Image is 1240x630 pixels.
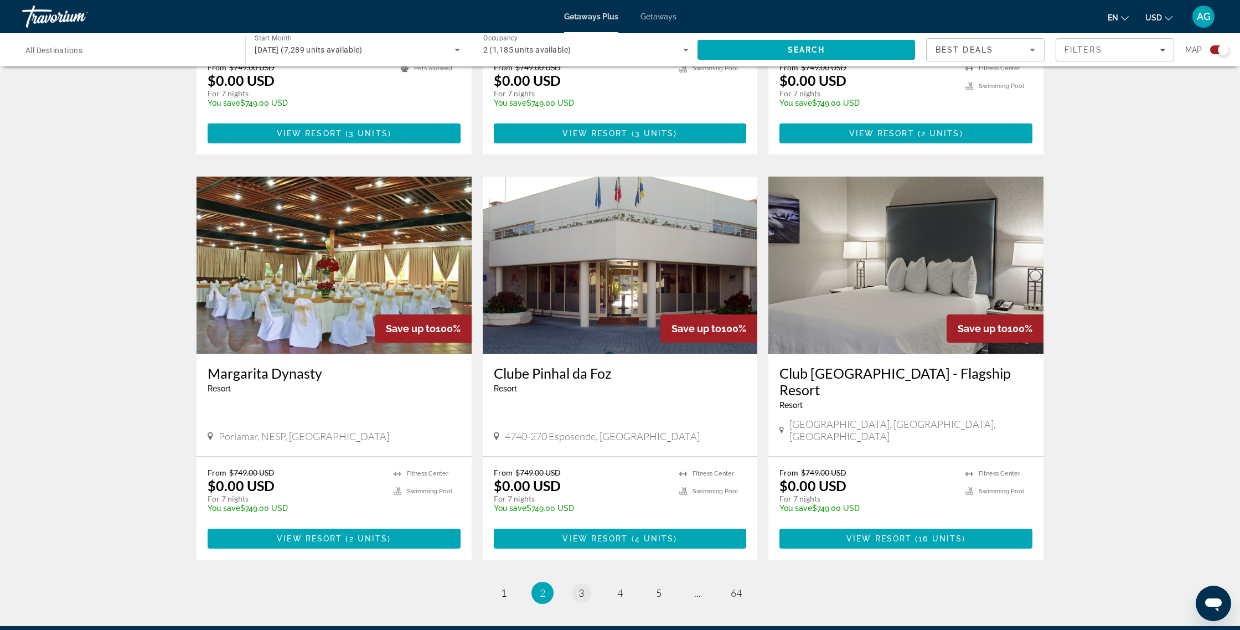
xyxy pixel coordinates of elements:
[483,45,571,54] span: 2 (1,185 units available)
[1056,38,1174,61] button: Filters
[483,34,518,42] span: Occupancy
[617,587,623,599] span: 4
[1145,9,1172,25] button: Change currency
[628,129,678,138] span: ( )
[483,177,758,354] img: Clube Pinhal da Foz
[936,43,1035,56] mat-select: Sort by
[914,129,963,138] span: ( )
[779,63,798,72] span: From
[277,129,342,138] span: View Resort
[197,177,472,354] img: Margarita Dynasty
[693,488,738,495] span: Swimming Pool
[1145,13,1162,22] span: USD
[1196,586,1231,621] iframe: Button to launch messaging window
[540,587,545,599] span: 2
[779,123,1032,143] button: View Resort(2 units)
[562,129,628,138] span: View Resort
[208,468,226,477] span: From
[208,63,226,72] span: From
[564,12,618,21] a: Getaways Plus
[779,99,954,107] p: $749.00 USD
[208,99,390,107] p: $749.00 USD
[693,65,738,72] span: Swimming Pool
[494,477,561,494] p: $0.00 USD
[494,99,526,107] span: You save
[208,504,240,513] span: You save
[494,365,747,381] a: Clube Pinhal da Foz
[494,529,747,549] a: View Resort(4 units)
[789,418,1032,442] span: [GEOGRAPHIC_DATA], [GEOGRAPHIC_DATA], [GEOGRAPHIC_DATA]
[494,89,669,99] p: For 7 nights
[693,470,734,477] span: Fitness Center
[660,314,757,343] div: 100%
[849,129,914,138] span: View Resort
[197,582,1043,604] nav: Pagination
[219,430,389,442] span: Porlamar, NESP, [GEOGRAPHIC_DATA]
[229,468,275,477] span: $749.00 USD
[255,45,362,54] span: [DATE] (7,289 units available)
[779,504,954,513] p: $749.00 USD
[779,365,1032,398] a: Club [GEOGRAPHIC_DATA] - Flagship Resort
[208,477,275,494] p: $0.00 USD
[208,384,231,393] span: Resort
[918,534,962,543] span: 16 units
[979,470,1020,477] span: Fitness Center
[628,534,678,543] span: ( )
[779,468,798,477] span: From
[562,534,628,543] span: View Resort
[694,587,701,599] span: ...
[375,314,472,343] div: 100%
[229,63,275,72] span: $749.00 USD
[208,99,240,107] span: You save
[25,46,82,55] span: All Destinations
[349,534,388,543] span: 2 units
[22,2,133,31] a: Travorium
[515,63,561,72] span: $749.00 USD
[697,40,915,60] button: Search
[779,504,812,513] span: You save
[494,494,669,504] p: For 7 nights
[1197,11,1211,22] span: AG
[846,534,912,543] span: View Resort
[768,177,1043,354] img: Club Boardwalk Resorts - Flagship Resort
[979,82,1024,90] span: Swimming Pool
[921,129,960,138] span: 2 units
[1185,42,1202,58] span: Map
[501,587,507,599] span: 1
[1189,5,1218,28] button: User Menu
[788,45,825,54] span: Search
[349,129,388,138] span: 3 units
[208,365,461,381] a: Margarita Dynasty
[407,470,448,477] span: Fitness Center
[640,12,676,21] a: Getaways
[494,72,561,89] p: $0.00 USD
[208,123,461,143] button: View Resort(3 units)
[494,468,513,477] span: From
[386,323,436,334] span: Save up to
[936,45,993,54] span: Best Deals
[1108,13,1118,22] span: en
[505,430,700,442] span: 4740-270 Esposende, [GEOGRAPHIC_DATA]
[779,529,1032,549] button: View Resort(16 units)
[656,587,662,599] span: 5
[208,72,275,89] p: $0.00 USD
[208,504,383,513] p: $749.00 USD
[208,529,461,549] button: View Resort(2 units)
[208,89,390,99] p: For 7 nights
[494,63,513,72] span: From
[779,72,846,89] p: $0.00 USD
[979,488,1024,495] span: Swimming Pool
[671,323,721,334] span: Save up to
[494,504,526,513] span: You save
[779,494,954,504] p: For 7 nights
